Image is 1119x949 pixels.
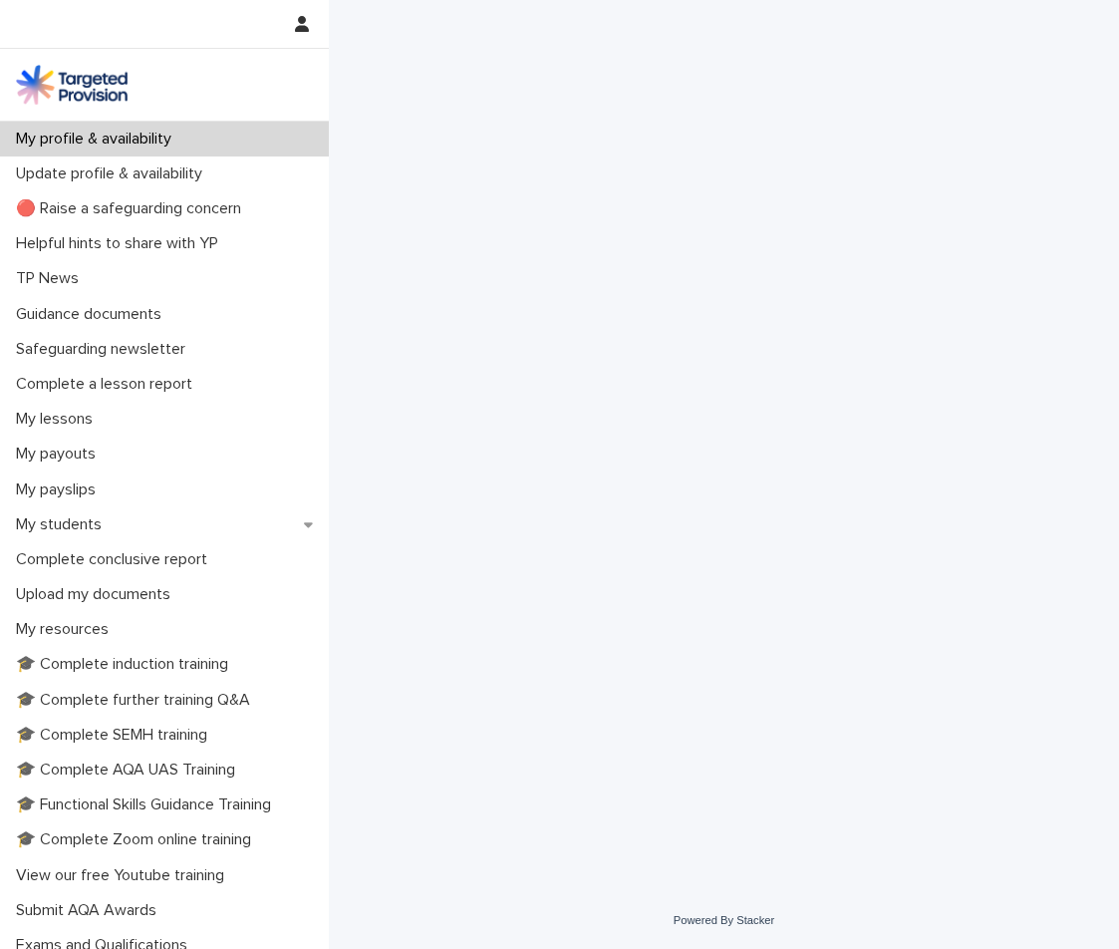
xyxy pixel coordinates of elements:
[8,164,218,183] p: Update profile & availability
[8,515,118,534] p: My students
[8,830,267,849] p: 🎓 Complete Zoom online training
[8,866,240,885] p: View our free Youtube training
[8,761,251,780] p: 🎓 Complete AQA UAS Training
[8,550,223,569] p: Complete conclusive report
[8,410,109,429] p: My lessons
[8,620,125,639] p: My resources
[8,234,234,253] p: Helpful hints to share with YP
[8,130,187,149] p: My profile & availability
[8,691,266,710] p: 🎓 Complete further training Q&A
[8,901,172,920] p: Submit AQA Awards
[8,795,287,814] p: 🎓 Functional Skills Guidance Training
[16,65,128,105] img: M5nRWzHhSzIhMunXDL62
[8,305,177,324] p: Guidance documents
[8,726,223,745] p: 🎓 Complete SEMH training
[8,375,208,394] p: Complete a lesson report
[8,199,257,218] p: 🔴 Raise a safeguarding concern
[8,655,244,674] p: 🎓 Complete induction training
[8,340,201,359] p: Safeguarding newsletter
[8,445,112,464] p: My payouts
[8,480,112,499] p: My payslips
[8,269,95,288] p: TP News
[674,914,774,926] a: Powered By Stacker
[8,585,186,604] p: Upload my documents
